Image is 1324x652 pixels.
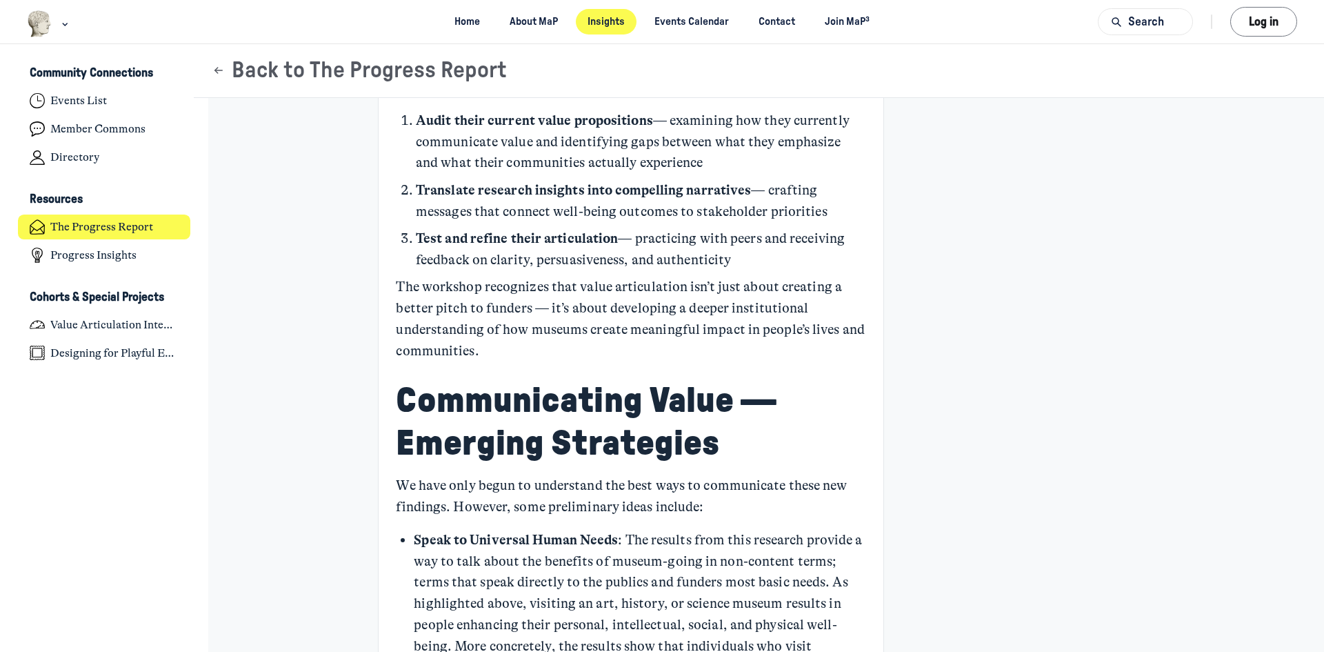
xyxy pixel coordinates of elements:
[396,379,865,465] h2: Communicating Value — Emerging Strategies
[416,110,865,174] p: — examining how they currently communicate value and identifying gaps between what they emphasize...
[414,532,618,548] strong: Speak to Universal Human Needs
[50,346,179,360] h4: Designing for Playful Engagement
[50,94,107,108] h4: Events List
[18,117,191,142] a: Member Commons
[18,340,191,366] a: Designing for Playful Engagement
[194,44,1324,98] header: Page Header
[27,9,72,39] button: Museums as Progress logo
[416,180,865,223] p: — crafting messages that connect well-being outcomes to stakeholder priorities
[576,9,637,34] a: Insights
[18,62,191,86] button: Community ConnectionsCollapse space
[416,230,618,246] strong: Test and refine their articulation
[813,9,882,34] a: Join MaP³
[18,145,191,170] a: Directory
[1230,7,1297,37] button: Log in
[442,9,492,34] a: Home
[396,277,865,362] p: The workshop recognizes that value articulation isn’t just about creating a better pitch to funde...
[50,318,179,332] h4: Value Articulation Intensive (Cultural Leadership Lab)
[416,112,653,128] strong: Audit their current value propositions
[50,220,153,234] h4: The Progress Report
[18,312,191,337] a: Value Articulation Intensive (Cultural Leadership Lab)
[30,66,153,81] h3: Community Connections
[30,192,83,207] h3: Resources
[416,228,865,271] p: — practicing with peers and receiving feedback on clarity, persuasiveness, and authenticity
[27,10,52,37] img: Museums as Progress logo
[50,150,99,164] h4: Directory
[18,88,191,114] a: Events List
[18,188,191,212] button: ResourcesCollapse space
[643,9,741,34] a: Events Calendar
[396,475,865,518] p: We have only begun to understand the best ways to communicate these new findings. However, some p...
[18,243,191,268] a: Progress Insights
[1098,8,1193,35] button: Search
[212,57,507,84] button: Back to The Progress Report
[416,182,751,198] strong: Translate research insights into compelling narratives
[30,290,164,305] h3: Cohorts & Special Projects
[18,215,191,240] a: The Progress Report
[50,122,146,136] h4: Member Commons
[50,248,137,262] h4: Progress Insights
[18,286,191,309] button: Cohorts & Special ProjectsCollapse space
[498,9,570,34] a: About MaP
[747,9,808,34] a: Contact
